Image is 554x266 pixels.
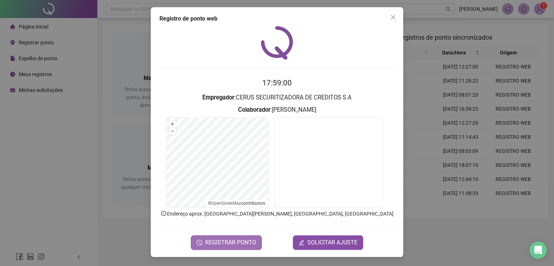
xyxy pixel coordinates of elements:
[261,26,293,59] img: QRPoint
[161,210,167,217] span: info-circle
[159,210,395,218] p: Endereço aprox. : [GEOGRAPHIC_DATA][PERSON_NAME], [GEOGRAPHIC_DATA], [GEOGRAPHIC_DATA]
[205,238,256,247] span: REGISTRAR PONTO
[169,121,176,128] button: +
[299,240,304,245] span: edit
[238,106,271,113] strong: Colaborador
[208,201,266,206] li: © contributors.
[387,12,399,23] button: Close
[262,79,292,87] time: 17:59:00
[159,14,395,23] div: Registro de ponto web
[197,240,202,245] span: clock-circle
[169,128,176,135] button: –
[159,93,395,102] h3: : CERUS SECURITIZADORA DE CREDITOS S.A
[159,105,395,115] h3: : [PERSON_NAME]
[529,241,547,259] div: Open Intercom Messenger
[202,94,234,101] strong: Empregador
[191,235,262,250] button: REGISTRAR PONTO
[390,14,396,20] span: close
[307,238,357,247] span: SOLICITAR AJUSTE
[211,201,241,206] a: OpenStreetMap
[293,235,363,250] button: editSOLICITAR AJUSTE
